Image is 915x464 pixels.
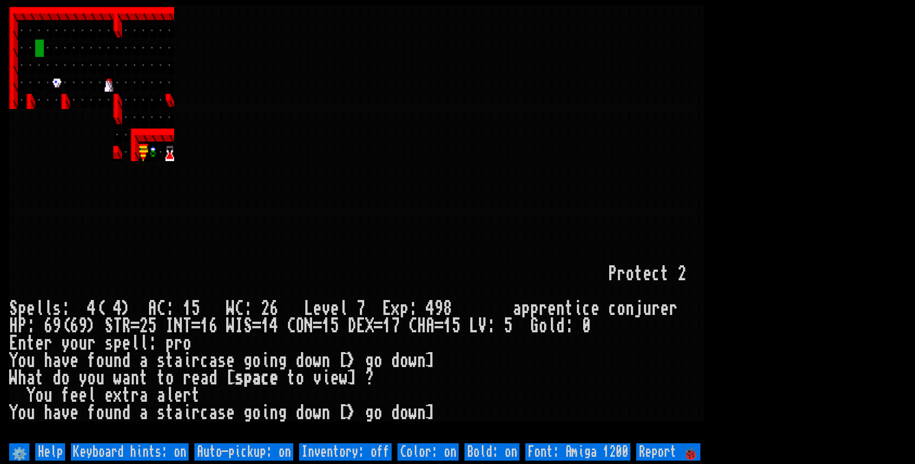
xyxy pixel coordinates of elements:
input: Auto-pickup: on [194,443,293,461]
div: r [191,352,200,369]
div: y [61,335,70,352]
div: 6 [44,317,53,335]
div: n [270,352,278,369]
div: i [574,300,582,317]
div: W [226,317,235,335]
div: t [27,335,35,352]
div: 1 [261,317,270,335]
div: e [643,265,652,283]
div: s [157,404,165,422]
div: s [157,352,165,369]
div: e [70,404,79,422]
div: w [409,352,417,369]
div: C [157,300,165,317]
div: i [183,404,191,422]
div: a [209,352,218,369]
div: S [9,300,18,317]
input: Help [35,443,65,461]
div: 1 [183,300,191,317]
div: i [183,352,191,369]
div: 5 [452,317,461,335]
div: t [660,265,669,283]
div: : [244,300,252,317]
div: n [18,335,27,352]
div: I [165,317,174,335]
input: Inventory: off [299,443,392,461]
div: p [165,335,174,352]
div: 2 [139,317,148,335]
div: g [278,404,287,422]
div: o [374,352,382,369]
div: o [400,352,409,369]
div: H [9,317,18,335]
div: o [296,369,304,387]
div: p [530,300,539,317]
div: 9 [53,317,61,335]
div: o [539,317,547,335]
input: Font: Amiga 1200 [525,443,630,461]
div: c [652,265,660,283]
div: > [348,352,356,369]
div: 4 [87,300,96,317]
div: a [122,369,131,387]
div: w [409,404,417,422]
div: ( [61,317,70,335]
div: p [113,335,122,352]
div: t [165,404,174,422]
div: l [44,300,53,317]
div: 1 [200,317,209,335]
div: 4 [113,300,122,317]
div: e [226,352,235,369]
div: O [296,317,304,335]
div: u [79,335,87,352]
div: o [252,404,261,422]
div: L [304,300,313,317]
div: = [191,317,200,335]
div: i [322,369,330,387]
div: ) [122,300,131,317]
div: Y [27,387,35,404]
div: l [87,387,96,404]
div: r [617,265,626,283]
div: : [487,317,495,335]
div: o [617,300,626,317]
div: d [391,352,400,369]
div: h [44,404,53,422]
div: 5 [330,317,339,335]
div: u [105,404,113,422]
div: g [278,352,287,369]
div: N [174,317,183,335]
div: s [218,404,226,422]
div: u [27,352,35,369]
div: c [200,404,209,422]
div: w [313,404,322,422]
div: A [148,300,157,317]
div: n [113,352,122,369]
div: [ [339,352,348,369]
div: o [87,369,96,387]
div: H [417,317,426,335]
div: t [287,369,296,387]
div: o [96,404,105,422]
div: u [105,352,113,369]
div: n [131,369,139,387]
div: = [131,317,139,335]
div: s [218,352,226,369]
div: o [61,369,70,387]
div: L [469,317,478,335]
div: n [626,300,634,317]
div: T [113,317,122,335]
div: f [87,404,96,422]
div: 2 [261,300,270,317]
div: h [18,369,27,387]
div: e [270,369,278,387]
div: l [131,335,139,352]
div: r [669,300,678,317]
div: 8 [443,300,452,317]
div: v [313,369,322,387]
div: w [113,369,122,387]
div: C [287,317,296,335]
div: = [435,317,443,335]
div: 6 [270,300,278,317]
div: e [105,387,113,404]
